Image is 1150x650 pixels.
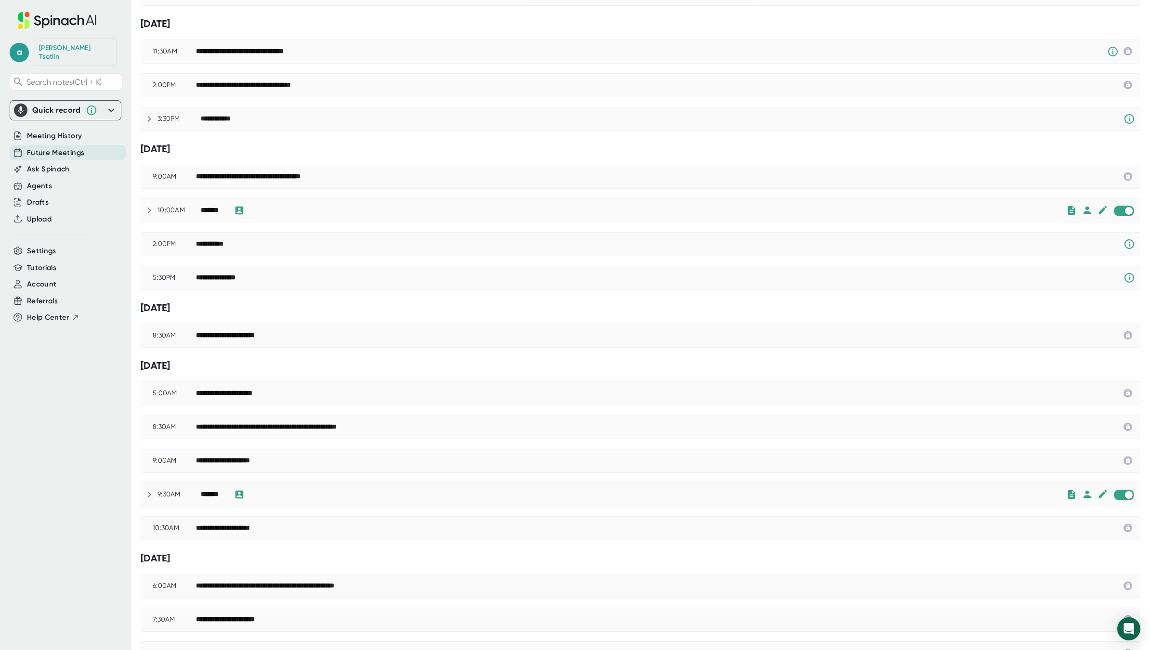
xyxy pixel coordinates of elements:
div: [DATE] [141,302,1140,314]
button: Tutorials [27,262,56,273]
span: Help Center [27,312,69,323]
div: 8:30AM [153,331,196,340]
button: Account [27,279,56,290]
div: 9:00AM [153,456,196,465]
svg: Spinach requires a video conference link. [1124,272,1135,284]
div: [DATE] [141,18,1140,30]
button: Settings [27,246,56,257]
div: 2:00PM [153,81,196,90]
button: Agents [27,181,52,192]
div: 11:30AM [153,47,196,56]
div: 5:30PM [153,273,196,282]
div: 5:00AM [153,389,196,398]
button: Ask Spinach [27,164,70,175]
span: a [10,43,29,62]
div: 8:30AM [153,423,196,431]
div: Open Intercom Messenger [1117,617,1140,640]
div: 2:00PM [153,240,196,248]
div: 3:30PM [157,115,201,123]
div: Quick record [32,105,81,115]
button: Meeting History [27,130,82,142]
button: Drafts [27,197,49,208]
svg: Spinach requires a video conference link. [1124,113,1135,125]
div: 7:30AM [153,615,196,624]
svg: Spinach requires a video conference link. [1124,238,1135,250]
div: 6:00AM [153,582,196,590]
div: Quick record [14,101,117,120]
div: 9:00AM [153,172,196,181]
div: 10:30AM [153,524,196,533]
div: [DATE] [141,360,1140,372]
div: [DATE] [141,143,1140,155]
div: [DATE] [141,552,1140,564]
svg: Someone has manually disabled Spinach from this meeting. [1107,46,1119,57]
button: Upload [27,214,52,225]
span: Search notes (Ctrl + K) [26,78,102,87]
button: Referrals [27,296,58,307]
div: Andrey Tsetlin [39,44,111,61]
div: 9:30AM [157,490,201,499]
button: Help Center [27,312,79,323]
button: Future Meetings [27,147,84,158]
div: 10:00AM [157,206,201,215]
